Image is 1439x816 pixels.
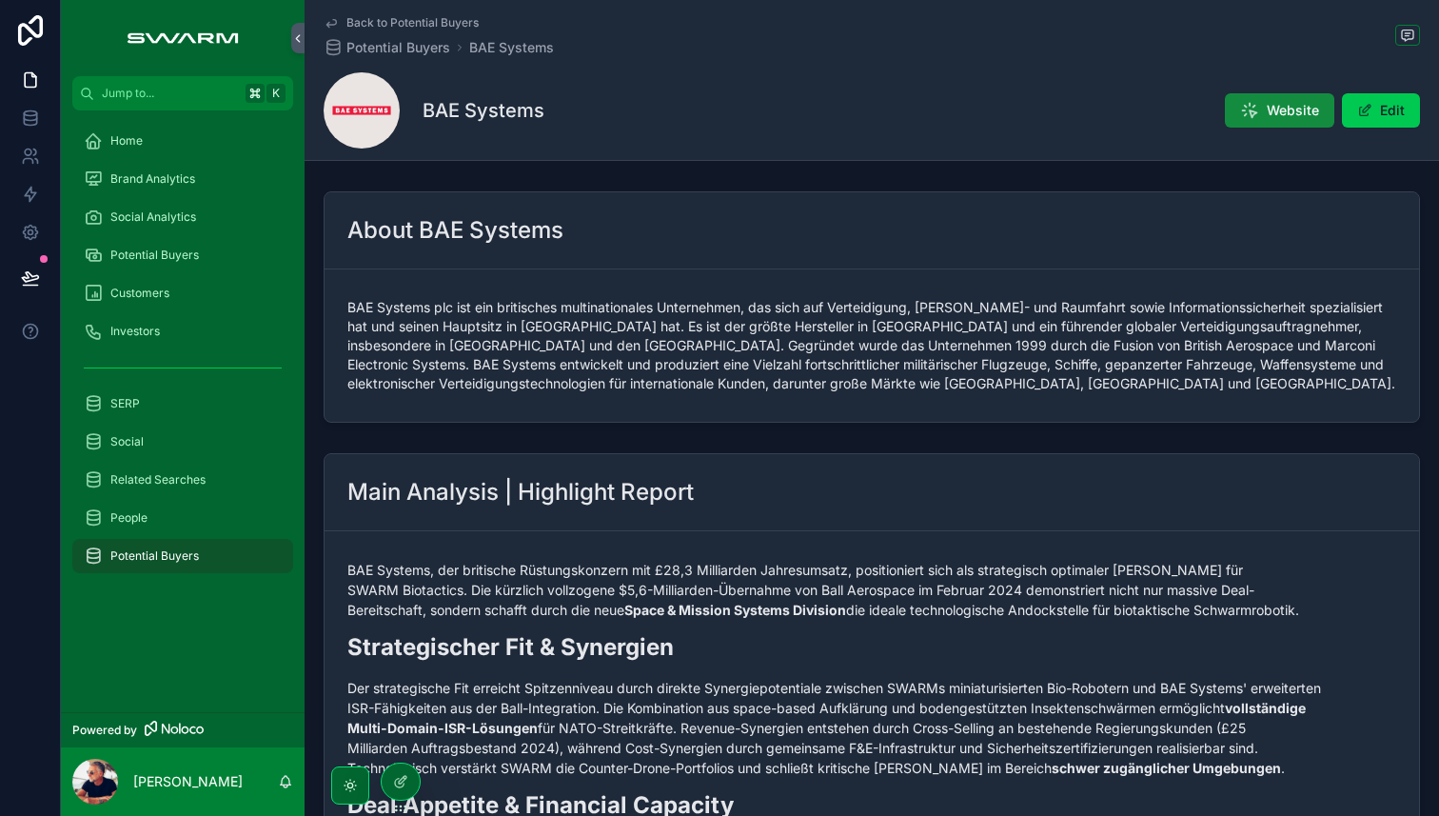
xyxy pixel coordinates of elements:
h2: Main Analysis | Highlight Report [347,477,694,508]
a: Potential Buyers [324,38,450,57]
button: Website [1225,93,1334,128]
span: BAE Systems plc ist ein britisches multinationales Unternehmen, das sich auf Verteidigung, [PERSO... [347,298,1396,393]
strong: Space & Mission Systems Division [624,602,846,618]
img: App logo [117,23,247,53]
span: Social [110,434,144,449]
span: People [110,510,148,526]
h1: BAE Systems [423,97,544,124]
strong: schwer zugänglicher Umgebungen [1052,760,1281,776]
button: Edit [1342,93,1420,128]
a: Potential Buyers [72,539,293,573]
a: Investors [72,314,293,348]
a: Customers [72,276,293,310]
a: People [72,501,293,535]
p: BAE Systems, der britische Rüstungskonzern mit £28,3 Milliarden Jahresumsatz, positioniert sich a... [347,560,1396,620]
a: Social Analytics [72,200,293,234]
a: Powered by [61,712,305,747]
span: Brand Analytics [110,171,195,187]
div: scrollable content [61,110,305,598]
p: [PERSON_NAME] [133,772,243,791]
span: Jump to... [102,86,238,101]
span: Social Analytics [110,209,196,225]
span: Home [110,133,143,149]
a: Back to Potential Buyers [324,15,479,30]
a: Related Searches [72,463,293,497]
span: Customers [110,286,169,301]
p: Der strategische Fit erreicht Spitzenniveau durch direkte Synergiepotentiale zwischen SWARMs mini... [347,678,1396,778]
h2: Strategischer Fit & Synergien [347,631,1396,663]
span: Related Searches [110,472,206,488]
span: SERP [110,396,140,411]
span: K [268,86,284,101]
a: SERP [72,387,293,421]
span: Potential Buyers [110,548,199,564]
h2: About BAE Systems [347,215,563,246]
a: Social [72,425,293,459]
a: Potential Buyers [72,238,293,272]
a: Brand Analytics [72,162,293,196]
span: Potential Buyers [346,38,450,57]
span: Investors [110,324,160,339]
a: BAE Systems [469,38,554,57]
a: Home [72,124,293,158]
span: Back to Potential Buyers [346,15,479,30]
span: Powered by [72,723,137,738]
span: Potential Buyers [110,248,199,263]
span: Website [1267,101,1319,120]
button: Jump to...K [72,76,293,110]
